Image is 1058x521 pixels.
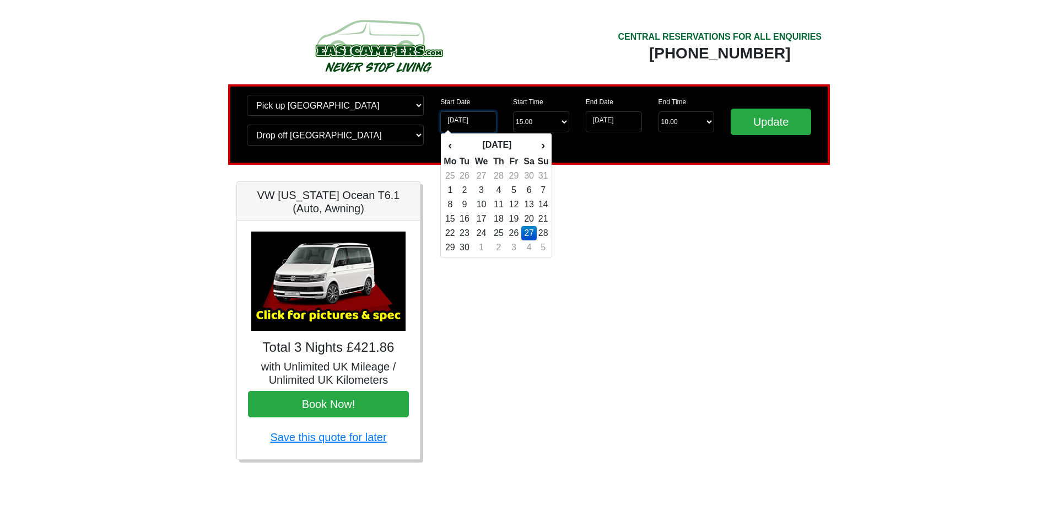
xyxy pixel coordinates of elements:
[537,226,549,240] td: 28
[491,183,507,197] td: 4
[472,154,490,169] th: We
[537,136,549,154] th: ›
[251,232,406,331] img: VW California Ocean T6.1 (Auto, Awning)
[270,431,386,443] a: Save this quote for later
[491,197,507,212] td: 11
[491,226,507,240] td: 25
[274,15,483,76] img: campers-checkout-logo.png
[443,169,457,183] td: 25
[521,169,537,183] td: 30
[457,240,472,255] td: 30
[506,226,521,240] td: 26
[443,197,457,212] td: 8
[537,212,549,226] td: 21
[248,391,409,417] button: Book Now!
[443,154,457,169] th: Mo
[457,169,472,183] td: 26
[506,197,521,212] td: 12
[472,240,490,255] td: 1
[472,226,490,240] td: 24
[457,226,472,240] td: 23
[443,183,457,197] td: 1
[491,212,507,226] td: 18
[521,240,537,255] td: 4
[491,169,507,183] td: 28
[537,183,549,197] td: 7
[586,111,642,132] input: Return Date
[472,183,490,197] td: 3
[618,30,822,44] div: CENTRAL RESERVATIONS FOR ALL ENQUIRIES
[658,97,687,107] label: End Time
[457,136,537,154] th: [DATE]
[248,340,409,356] h4: Total 3 Nights £421.86
[521,183,537,197] td: 6
[731,109,811,135] input: Update
[457,154,472,169] th: Tu
[506,240,521,255] td: 3
[506,154,521,169] th: Fr
[506,212,521,226] td: 19
[521,197,537,212] td: 13
[457,212,472,226] td: 16
[443,136,457,154] th: ‹
[586,97,613,107] label: End Date
[537,154,549,169] th: Su
[440,97,470,107] label: Start Date
[521,154,537,169] th: Sa
[472,169,490,183] td: 27
[537,240,549,255] td: 5
[521,226,537,240] td: 27
[618,44,822,63] div: [PHONE_NUMBER]
[457,197,472,212] td: 9
[443,240,457,255] td: 29
[513,97,543,107] label: Start Time
[472,212,490,226] td: 17
[440,111,496,132] input: Start Date
[491,154,507,169] th: Th
[491,240,507,255] td: 2
[443,226,457,240] td: 22
[472,197,490,212] td: 10
[457,183,472,197] td: 2
[506,183,521,197] td: 5
[248,360,409,386] h5: with Unlimited UK Mileage / Unlimited UK Kilometers
[537,197,549,212] td: 14
[248,189,409,215] h5: VW [US_STATE] Ocean T6.1 (Auto, Awning)
[521,212,537,226] td: 20
[537,169,549,183] td: 31
[506,169,521,183] td: 29
[443,212,457,226] td: 15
